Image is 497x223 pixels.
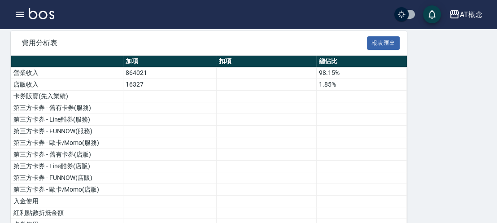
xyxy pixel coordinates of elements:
td: 卡券販賣(先入業績) [11,91,123,102]
td: 16327 [123,79,217,91]
td: 864021 [123,67,217,79]
td: 第三方卡券 - FUNNOW(服務) [11,126,123,137]
td: 第三方卡券 - 歐卡/Momo(服務) [11,137,123,149]
div: AT概念 [460,9,483,20]
td: 第三方卡券 - Line酷券(店販) [11,161,123,172]
th: 扣項 [217,56,316,67]
button: save [423,5,441,23]
td: 第三方卡券 - 歐卡/Momo(店販) [11,184,123,196]
td: 第三方卡券 - FUNNOW(店販) [11,172,123,184]
button: 報表匯出 [367,36,400,50]
img: Logo [29,8,54,19]
td: 1.85% [316,79,406,91]
td: 店販收入 [11,79,123,91]
span: 費用分析表 [22,39,367,48]
td: 第三方卡券 - 舊有卡券(店販) [11,149,123,161]
td: 營業收入 [11,67,123,79]
td: 紅利點數折抵金額 [11,207,123,219]
button: AT概念 [445,5,486,24]
td: 98.15% [316,67,406,79]
td: 第三方卡券 - Line酷券(服務) [11,114,123,126]
th: 加項 [123,56,217,67]
td: 第三方卡券 - 舊有卡券(服務) [11,102,123,114]
th: 總佔比 [316,56,406,67]
td: 入金使用 [11,196,123,207]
